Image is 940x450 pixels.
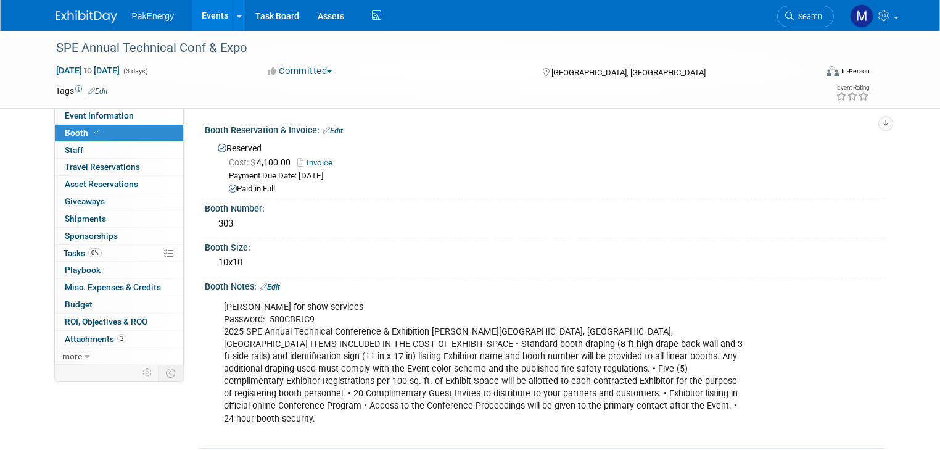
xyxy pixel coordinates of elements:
[55,193,183,210] a: Giveaways
[55,348,183,365] a: more
[56,65,120,76] span: [DATE] [DATE]
[137,365,159,381] td: Personalize Event Tab Strip
[55,125,183,141] a: Booth
[94,129,100,136] i: Booth reservation complete
[55,262,183,278] a: Playbook
[55,296,183,313] a: Budget
[551,68,706,77] span: [GEOGRAPHIC_DATA], [GEOGRAPHIC_DATA]
[205,199,885,215] div: Booth Number:
[55,279,183,296] a: Misc. Expenses & Credits
[777,6,834,27] a: Search
[205,121,885,137] div: Booth Reservation & Invoice:
[205,277,885,293] div: Booth Notes:
[836,85,869,91] div: Event Rating
[841,67,870,76] div: In-Person
[62,351,82,361] span: more
[55,176,183,193] a: Asset Reservations
[65,282,161,292] span: Misc. Expenses & Credits
[65,334,126,344] span: Attachments
[827,66,839,76] img: Format-Inperson.png
[214,139,876,195] div: Reserved
[65,145,83,155] span: Staff
[214,253,876,272] div: 10x10
[55,159,183,175] a: Travel Reservations
[263,65,337,78] button: Committed
[117,334,126,343] span: 2
[55,331,183,348] a: Attachments2
[749,64,870,83] div: Event Format
[65,317,147,327] span: ROI, Objectives & ROO
[56,10,117,23] img: ExhibitDay
[323,127,343,135] a: Edit
[65,265,101,275] span: Playbook
[55,210,183,227] a: Shipments
[850,4,873,28] img: Mary Walker
[158,365,183,381] td: Toggle Event Tabs
[229,157,257,167] span: Cost: $
[82,65,94,75] span: to
[52,37,801,59] div: SPE Annual Technical Conf & Expo
[214,214,876,233] div: 303
[65,196,105,206] span: Giveaways
[65,128,102,138] span: Booth
[56,85,108,97] td: Tags
[260,283,280,291] a: Edit
[55,107,183,124] a: Event Information
[132,11,174,21] span: PakEnergy
[297,158,339,167] a: Invoice
[55,245,183,262] a: Tasks0%
[215,295,753,444] div: [PERSON_NAME] for show services Password: 580CBFJC9 2025 SPE Annual Technical Conference & Exhibi...
[55,228,183,244] a: Sponsorships
[88,87,108,96] a: Edit
[64,248,102,258] span: Tasks
[229,170,876,182] div: Payment Due Date: [DATE]
[65,231,118,241] span: Sponsorships
[65,299,93,309] span: Budget
[65,110,134,120] span: Event Information
[55,142,183,159] a: Staff
[794,12,822,21] span: Search
[229,157,295,167] span: 4,100.00
[122,67,148,75] span: (3 days)
[55,314,183,330] a: ROI, Objectives & ROO
[65,179,138,189] span: Asset Reservations
[229,183,876,195] div: Paid in Full
[65,214,106,223] span: Shipments
[65,162,140,172] span: Travel Reservations
[205,238,885,254] div: Booth Size:
[88,248,102,257] span: 0%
